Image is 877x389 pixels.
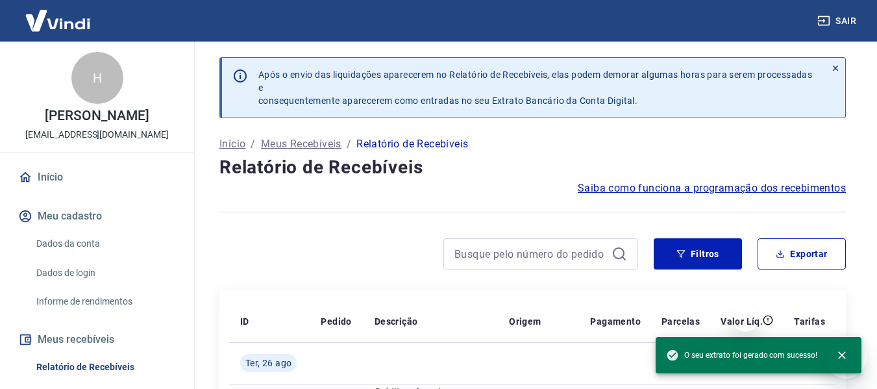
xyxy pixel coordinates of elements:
p: Parcelas [661,315,700,328]
a: Dados da conta [31,231,179,257]
p: / [347,136,351,152]
a: Relatório de Recebíveis [31,354,179,381]
p: [PERSON_NAME] [45,109,149,123]
p: Relatório de Recebíveis [356,136,468,152]
a: Meus Recebíveis [261,136,341,152]
input: Busque pelo número do pedido [454,244,606,264]
p: / [251,136,255,152]
button: Sair [815,9,861,33]
p: Valor Líq. [721,315,763,328]
h4: Relatório de Recebíveis [219,155,846,181]
iframe: Botão para abrir a janela de mensagens [825,337,867,379]
span: O seu extrato foi gerado com sucesso! [666,349,817,362]
button: Filtros [654,238,742,270]
p: Pagamento [590,315,641,328]
a: Início [16,163,179,192]
p: Descrição [375,315,418,328]
p: [EMAIL_ADDRESS][DOMAIN_NAME] [25,128,169,142]
p: Pedido [321,315,351,328]
button: Exportar [758,238,846,270]
p: Origem [509,315,541,328]
a: Informe de rendimentos [31,288,179,315]
a: Início [219,136,245,152]
span: Ter, 26 ago [245,357,291,370]
button: Meus recebíveis [16,325,179,354]
p: Após o envio das liquidações aparecerem no Relatório de Recebíveis, elas podem demorar algumas ho... [258,68,815,107]
a: Dados de login [31,260,179,286]
button: Meu cadastro [16,202,179,231]
img: Vindi [16,1,100,40]
p: ID [240,315,249,328]
a: Saiba como funciona a programação dos recebimentos [578,181,846,196]
div: H [71,52,123,104]
iframe: Fechar mensagem [732,306,758,332]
